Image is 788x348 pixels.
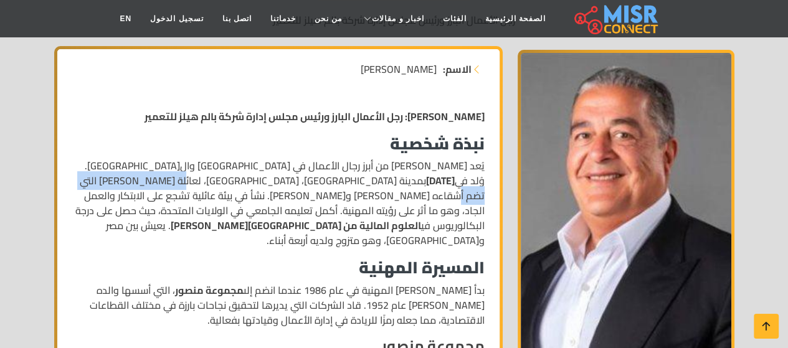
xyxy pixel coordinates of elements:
p: يُعد [PERSON_NAME] من أبرز رجال الأعمال في [GEOGRAPHIC_DATA] وال[GEOGRAPHIC_DATA]. وُلد في بمدينة... [72,158,485,248]
a: اخبار و مقالات [351,7,434,31]
a: الصفحة الرئيسية [476,7,555,31]
strong: [PERSON_NAME]: رجل الأعمال البارز ورئيس مجلس إدارة شركة بالم هيلز للتعمير [145,107,485,126]
strong: مجموعة منصور [175,281,244,299]
strong: [DATE] [426,171,455,190]
a: EN [111,7,141,31]
p: بدأ [PERSON_NAME] المهنية في عام 1986 عندما انضم إلى ، التي أسسها والده [PERSON_NAME] عام 1952. ق... [72,283,485,327]
span: [PERSON_NAME] [361,62,437,77]
strong: المسيرة المهنية [359,252,485,283]
span: اخبار و مقالات [372,13,424,24]
a: تسجيل الدخول [141,7,212,31]
strong: العلوم المالية من [GEOGRAPHIC_DATA][PERSON_NAME] [171,216,421,235]
a: من نحن [305,7,351,31]
a: خدماتنا [261,7,305,31]
a: الفئات [434,7,476,31]
strong: نبذة شخصية [390,128,485,159]
a: اتصل بنا [213,7,261,31]
img: main.misr_connect [574,3,658,34]
strong: الاسم: [443,62,472,77]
